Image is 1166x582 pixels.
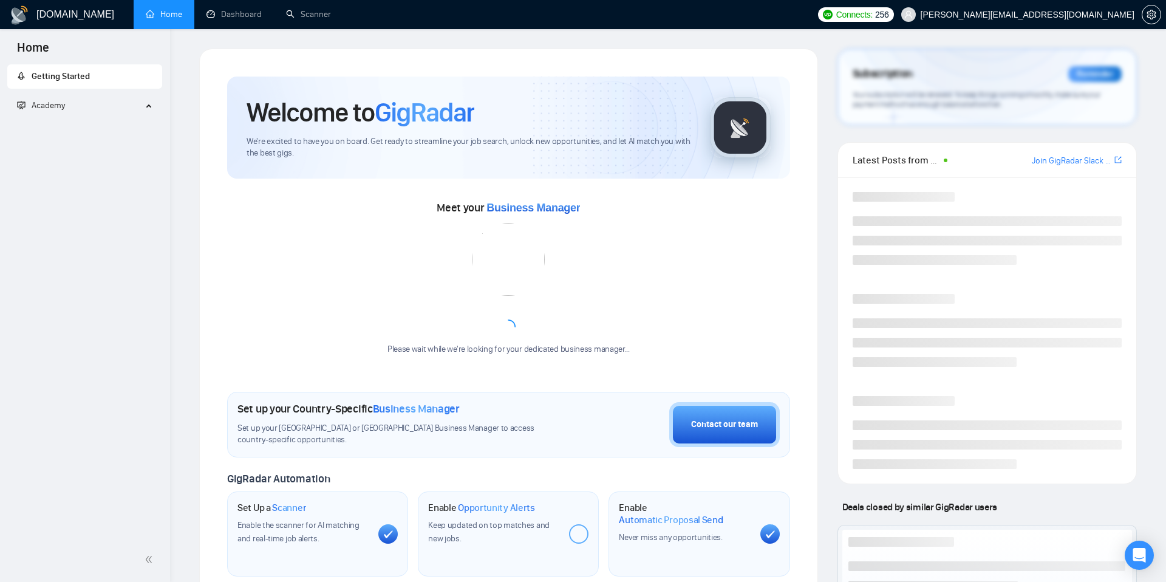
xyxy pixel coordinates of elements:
a: dashboardDashboard [206,9,262,19]
div: Open Intercom Messenger [1125,541,1154,570]
span: Connects: [836,8,873,21]
span: Home [7,39,59,64]
span: Keep updated on top matches and new jobs. [428,520,550,544]
img: upwork-logo.png [823,10,833,19]
span: user [904,10,913,19]
img: gigradar-logo.png [710,97,771,158]
span: Getting Started [32,71,90,81]
a: homeHome [146,9,182,19]
span: Opportunity Alerts [458,502,535,514]
span: Deals closed by similar GigRadar users [837,496,1002,518]
span: loading [501,320,516,334]
a: Join GigRadar Slack Community [1032,154,1112,168]
span: Your subscription will be renewed. To keep things running smoothly, make sure your payment method... [853,90,1100,109]
h1: Set up your Country-Specific [237,402,460,416]
span: GigRadar Automation [227,472,330,485]
span: GigRadar [375,96,474,129]
span: double-left [145,553,157,566]
span: Latest Posts from the GigRadar Community [853,152,941,168]
span: Scanner [272,502,306,514]
a: setting [1142,10,1161,19]
div: Reminder [1068,66,1122,82]
span: We're excited to have you on board. Get ready to streamline your job search, unlock new opportuni... [247,136,690,159]
h1: Welcome to [247,96,474,129]
span: Meet your [437,201,580,214]
span: setting [1142,10,1161,19]
h1: Enable [619,502,750,526]
button: Contact our team [669,402,780,447]
span: Never miss any opportunities. [619,532,722,543]
div: Contact our team [691,418,758,431]
div: Please wait while we're looking for your dedicated business manager... [380,344,637,355]
span: Automatic Proposal Send [619,514,723,526]
button: setting [1142,5,1161,24]
a: searchScanner [286,9,331,19]
h1: Enable [428,502,535,514]
li: Getting Started [7,64,162,89]
span: fund-projection-screen [17,101,26,109]
span: Enable the scanner for AI matching and real-time job alerts. [237,520,360,544]
span: Set up your [GEOGRAPHIC_DATA] or [GEOGRAPHIC_DATA] Business Manager to access country-specific op... [237,423,563,446]
span: rocket [17,72,26,80]
span: Business Manager [373,402,460,416]
span: Academy [17,100,65,111]
span: 256 [875,8,888,21]
span: Business Manager [486,202,580,214]
a: export [1114,154,1122,166]
img: logo [10,5,29,25]
span: Academy [32,100,65,111]
span: export [1114,155,1122,165]
h1: Set Up a [237,502,306,514]
img: error [472,223,545,296]
span: Subscription [853,64,913,84]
